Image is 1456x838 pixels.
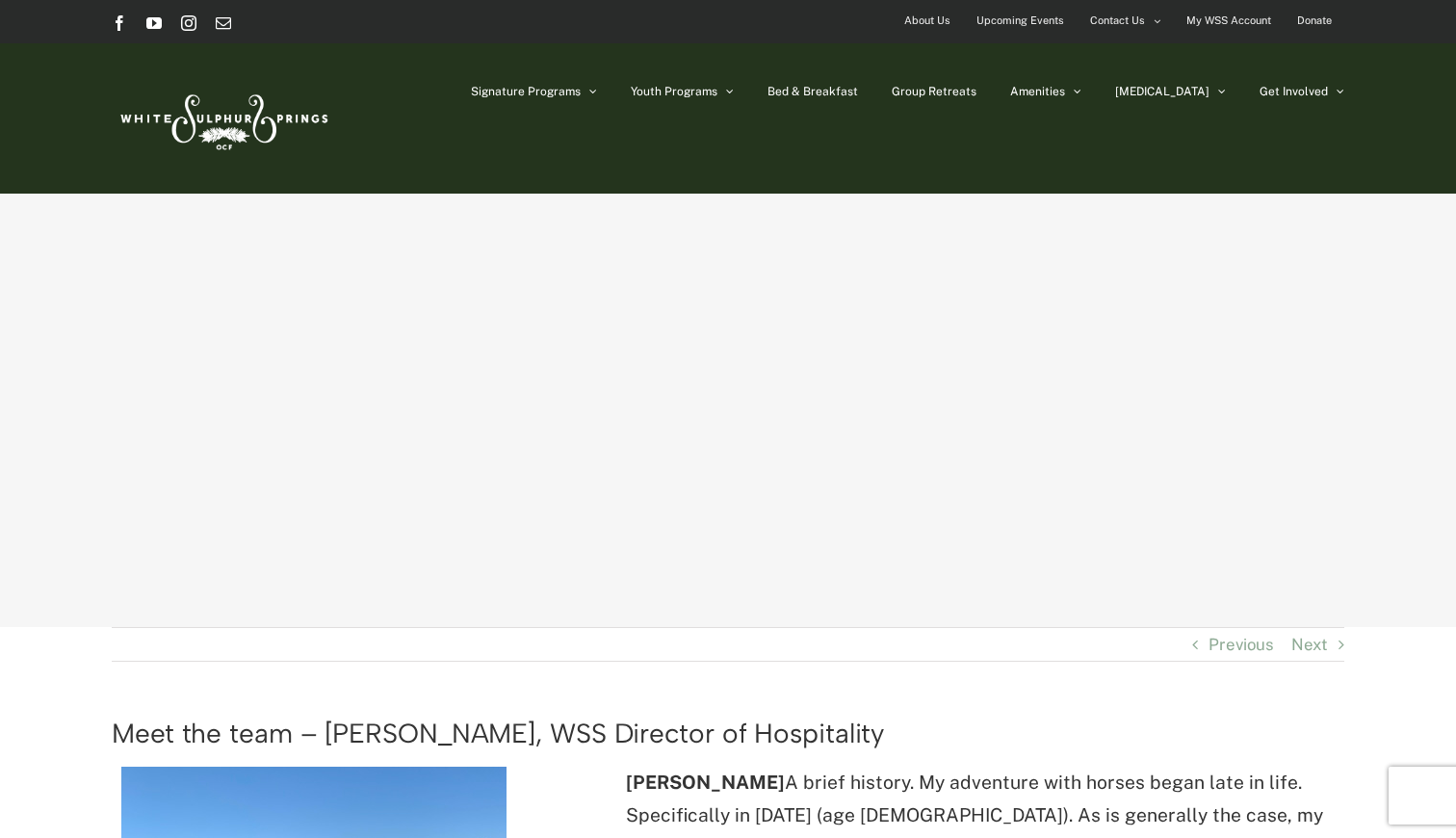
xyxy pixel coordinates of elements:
a: Next [1291,628,1328,661]
span: [MEDICAL_DATA] [1115,86,1209,97]
span: Get Involved [1260,86,1328,97]
a: Group Retreats [892,43,976,140]
span: Upcoming Events [976,7,1064,35]
a: Youth Programs [631,43,734,140]
span: About Us [904,7,950,35]
span: Amenities [1010,86,1065,97]
img: White Sulphur Springs Logo [112,73,333,164]
span: Group Retreats [892,86,976,97]
span: Donate [1297,7,1332,35]
h1: Meet the team – [PERSON_NAME], WSS Director of Hospitality [112,720,1344,748]
a: Signature Programs [471,43,597,140]
a: Previous [1209,628,1273,661]
span: Signature Programs [471,86,581,97]
strong: [PERSON_NAME] [626,772,785,793]
span: Contact Us [1090,7,1145,35]
a: Amenities [1010,43,1081,140]
span: Bed & Breakfast [767,86,858,97]
a: Get Involved [1260,43,1344,140]
a: [MEDICAL_DATA] [1115,43,1226,140]
a: Bed & Breakfast [767,43,858,140]
span: My WSS Account [1186,7,1271,35]
nav: Main Menu [471,43,1344,140]
span: Youth Programs [631,86,717,97]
